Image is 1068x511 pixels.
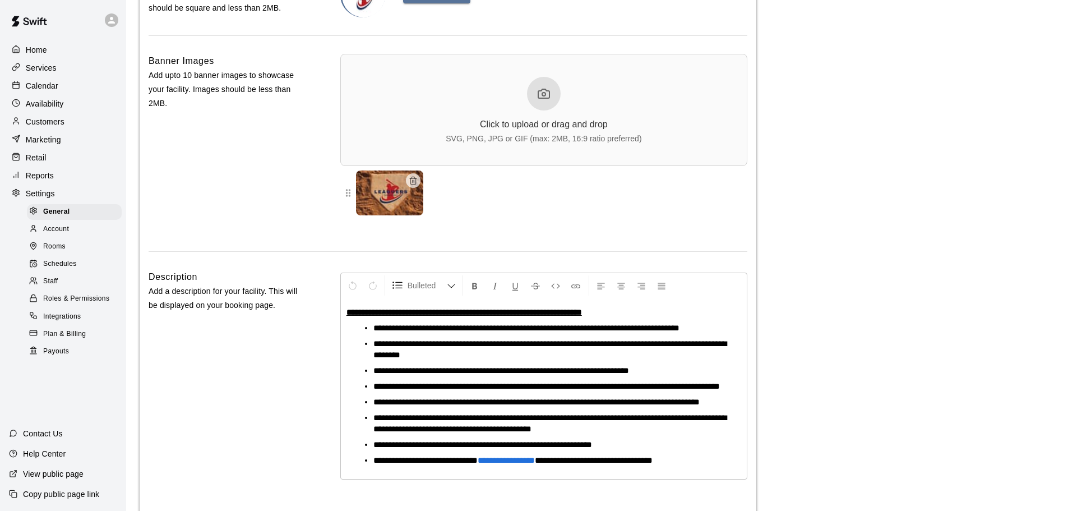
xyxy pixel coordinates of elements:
[23,428,63,439] p: Contact Us
[27,238,126,256] a: Rooms
[9,113,117,130] a: Customers
[408,280,447,291] span: Bulleted List
[27,273,126,291] a: Staff
[9,77,117,94] a: Calendar
[26,80,58,91] p: Calendar
[9,185,117,202] a: Settings
[26,98,64,109] p: Availability
[446,134,641,143] div: SVG, PNG, JPG or GIF (max: 2MB, 16:9 ratio preferred)
[27,326,122,342] div: Plan & Billing
[149,284,304,312] p: Add a description for your facility. This will be displayed on your booking page.
[43,293,109,305] span: Roles & Permissions
[26,170,54,181] p: Reports
[23,489,99,500] p: Copy public page link
[43,259,77,270] span: Schedules
[149,54,214,68] h6: Banner Images
[652,275,671,296] button: Justify Align
[632,275,651,296] button: Right Align
[27,239,122,255] div: Rooms
[356,171,423,215] img: Banner 1
[149,270,197,284] h6: Description
[465,275,484,296] button: Format Bold
[26,152,47,163] p: Retail
[27,344,122,360] div: Payouts
[27,203,126,220] a: General
[27,291,122,307] div: Roles & Permissions
[27,220,126,238] a: Account
[43,241,66,252] span: Rooms
[9,131,117,148] a: Marketing
[149,68,304,111] p: Add upto 10 banner images to showcase your facility. Images should be less than 2MB.
[546,275,565,296] button: Insert Code
[23,468,84,480] p: View public page
[27,291,126,308] a: Roles & Permissions
[591,275,611,296] button: Left Align
[526,275,545,296] button: Format Strikethrough
[27,309,122,325] div: Integrations
[26,62,57,73] p: Services
[26,44,47,56] p: Home
[9,59,117,76] a: Services
[27,256,126,273] a: Schedules
[27,204,122,220] div: General
[9,167,117,184] a: Reports
[9,149,117,166] a: Retail
[26,188,55,199] p: Settings
[27,343,126,360] a: Payouts
[43,329,86,340] span: Plan & Billing
[26,134,61,145] p: Marketing
[9,95,117,112] a: Availability
[363,275,382,296] button: Redo
[387,275,460,296] button: Formatting Options
[27,274,122,289] div: Staff
[27,256,122,272] div: Schedules
[506,275,525,296] button: Format Underline
[43,276,58,287] span: Staff
[26,116,64,127] p: Customers
[566,275,585,296] button: Insert Link
[612,275,631,296] button: Center Align
[23,448,66,459] p: Help Center
[27,308,126,325] a: Integrations
[43,346,69,357] span: Payouts
[486,275,505,296] button: Format Italics
[43,311,81,323] span: Integrations
[343,275,362,296] button: Undo
[27,222,122,237] div: Account
[480,119,608,130] div: Click to upload or drag and drop
[43,206,70,218] span: General
[27,325,126,343] a: Plan & Billing
[43,224,69,235] span: Account
[9,42,117,58] a: Home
